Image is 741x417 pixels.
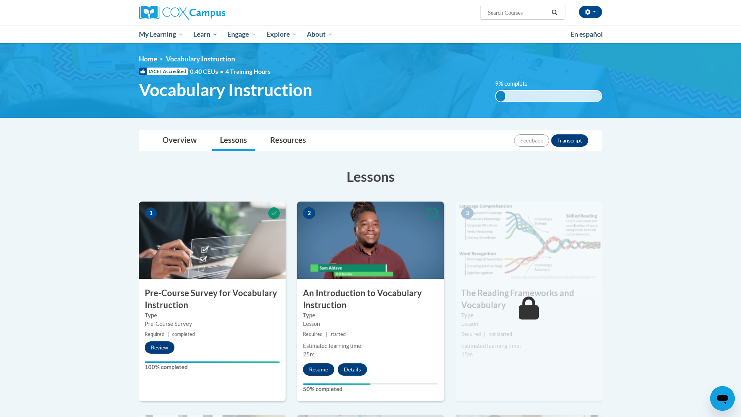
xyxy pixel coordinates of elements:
[303,383,370,385] div: Your progress
[145,311,280,320] label: Type
[145,207,157,219] span: 1
[455,202,602,279] img: Course Image
[461,320,596,328] div: Lesson
[303,331,323,337] span: Required
[145,320,280,328] div: Pre-Course Survey
[551,134,588,147] button: Transcript
[303,342,438,350] div: Estimated learning time:
[461,311,596,320] label: Type
[326,331,327,337] span: |
[127,25,614,43] div: Main menu
[489,331,512,337] span: not started
[330,331,346,337] span: started
[307,30,333,39] span: About
[303,311,438,320] label: Type
[139,167,602,186] h3: Lessons
[710,386,735,411] iframe: Button to launch messaging window
[139,55,157,63] a: Home
[188,25,223,43] a: Learn
[166,55,235,63] span: Vocabulary Instruction
[487,8,549,17] input: Search Courses
[461,342,596,350] div: Estimated learning time:
[338,363,367,376] button: Details
[139,80,312,100] span: Vocabulary Instruction
[227,30,256,39] span: Engage
[549,8,560,17] button: Search
[297,287,444,311] h3: An Introduction to Vocabulary Instruction
[266,30,297,39] span: Explore
[514,134,549,147] button: Feedback
[145,363,280,371] label: 100% completed
[461,331,481,337] span: Required
[496,91,506,102] div: 9% complete
[303,207,315,219] span: 2
[220,68,223,75] span: •
[461,351,473,358] span: 15m
[570,30,603,38] span: En español
[139,6,225,20] img: Cox Campus
[225,68,271,75] span: 4 Training Hours
[167,331,169,337] span: |
[461,207,474,219] span: 3
[579,6,602,18] button: Account Settings
[212,131,255,151] a: Lessons
[261,25,302,43] a: Explore
[565,26,608,42] a: En español
[455,287,602,311] h3: The Reading Frameworks and Vocabulary
[139,30,183,39] span: My Learning
[139,6,286,20] a: Cox Campus
[262,131,314,151] a: Resources
[303,385,438,393] label: 50% completed
[134,25,188,43] a: My Learning
[155,131,205,151] a: Overview
[303,363,334,376] button: Resume
[297,202,444,279] img: Course Image
[222,25,261,43] a: Engage
[303,320,438,328] div: Lesson
[139,68,188,75] span: IACET Accredited
[193,30,218,39] span: Learn
[303,351,315,358] span: 25m
[145,361,280,363] div: Your progress
[139,287,286,311] h3: Pre-Course Survey for Vocabulary Instruction
[145,341,174,354] button: Review
[484,331,486,337] span: |
[172,331,195,337] span: completed
[302,25,338,43] a: About
[495,80,540,88] label: 9% complete
[145,331,164,337] span: Required
[139,202,286,279] img: Course Image
[190,67,225,76] span: 0.40 CEUs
